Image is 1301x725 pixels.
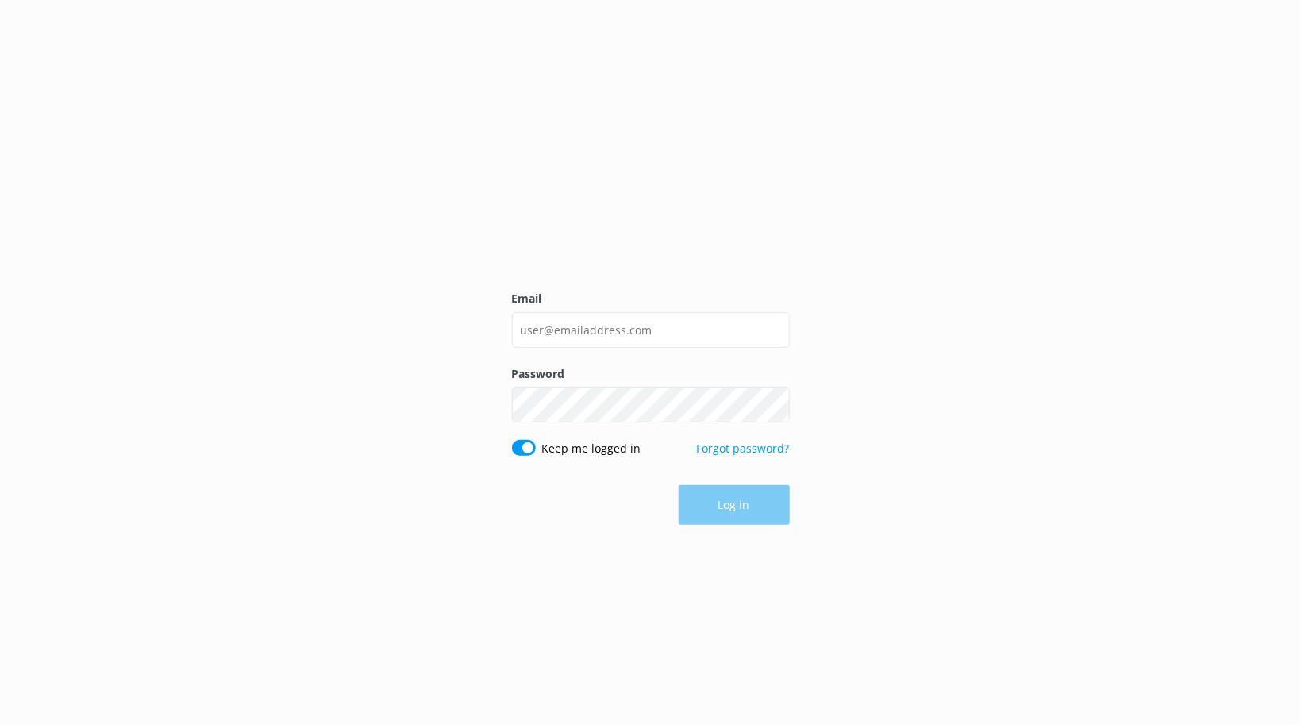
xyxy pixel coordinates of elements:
[758,389,790,421] button: Show password
[512,312,790,348] input: user@emailaddress.com
[542,440,641,457] label: Keep me logged in
[697,441,790,456] a: Forgot password?
[512,290,790,307] label: Email
[512,365,790,383] label: Password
